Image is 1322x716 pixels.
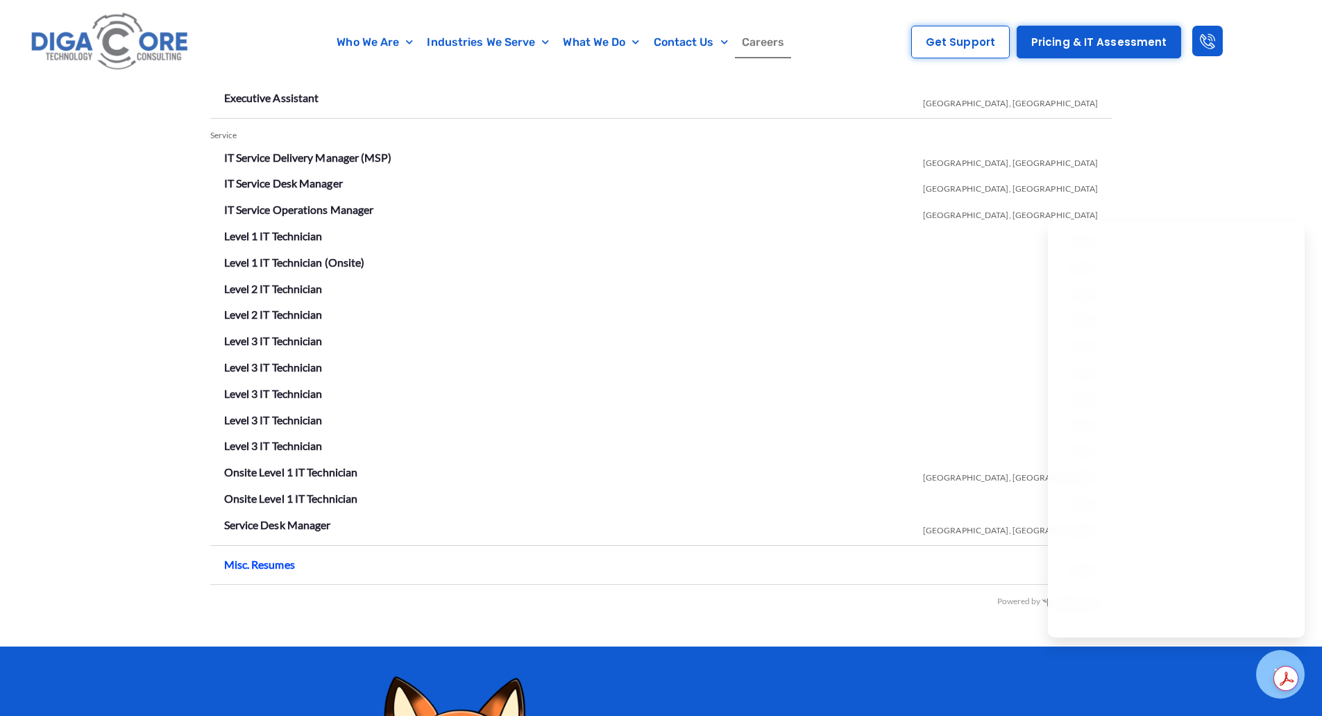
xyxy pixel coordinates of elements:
img: Digacore logo 1 [27,7,194,77]
a: IT Service Delivery Manager (MSP) [224,151,391,164]
a: Level 3 IT Technician [224,413,323,426]
nav: Menu [260,26,862,58]
div: Powered by [210,592,1106,612]
a: Level 1 IT Technician (Onsite) [224,256,365,269]
iframe: Chatgenie Messenger [1048,221,1305,638]
img: BambooHR - HR software [1041,597,1106,608]
span: [GEOGRAPHIC_DATA], [GEOGRAPHIC_DATA] [923,515,1099,541]
span: Pricing & IT Assessment [1031,37,1167,47]
a: Level 3 IT Technician [224,387,323,400]
div: Service [210,126,1112,146]
span: [GEOGRAPHIC_DATA], [GEOGRAPHIC_DATA] [923,88,1099,114]
a: Level 1 IT Technician [224,229,323,242]
a: Level 3 IT Technician [224,439,323,452]
a: Who We Are [330,26,420,58]
a: Executive Assistant [224,91,319,104]
a: Level 2 IT Technician [224,282,323,295]
a: Onsite Level 1 IT Technician [224,492,358,505]
a: Level 3 IT Technician [224,334,323,347]
a: What We Do [556,26,646,58]
a: IT Service Operations Manager [224,203,374,216]
span: [GEOGRAPHIC_DATA], [GEOGRAPHIC_DATA] [923,173,1099,199]
span: [GEOGRAPHIC_DATA], [GEOGRAPHIC_DATA] [923,199,1099,226]
a: Get Support [911,26,1010,58]
a: Industries We Serve [420,26,556,58]
a: Pricing & IT Assessment [1017,26,1181,58]
a: IT Service Desk Manager [224,176,343,190]
span: Get Support [926,37,995,47]
a: Level 3 IT Technician [224,360,323,374]
a: Misc. Resumes [224,558,295,571]
span: [GEOGRAPHIC_DATA], [GEOGRAPHIC_DATA] [923,462,1099,488]
a: Service Desk Manager [224,518,331,531]
a: Onsite Level 1 IT Technician [224,465,358,478]
span: [GEOGRAPHIC_DATA], [GEOGRAPHIC_DATA] [923,147,1099,174]
a: Contact Us [647,26,735,58]
a: Careers [735,26,792,58]
a: Level 2 IT Technician [224,308,323,321]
